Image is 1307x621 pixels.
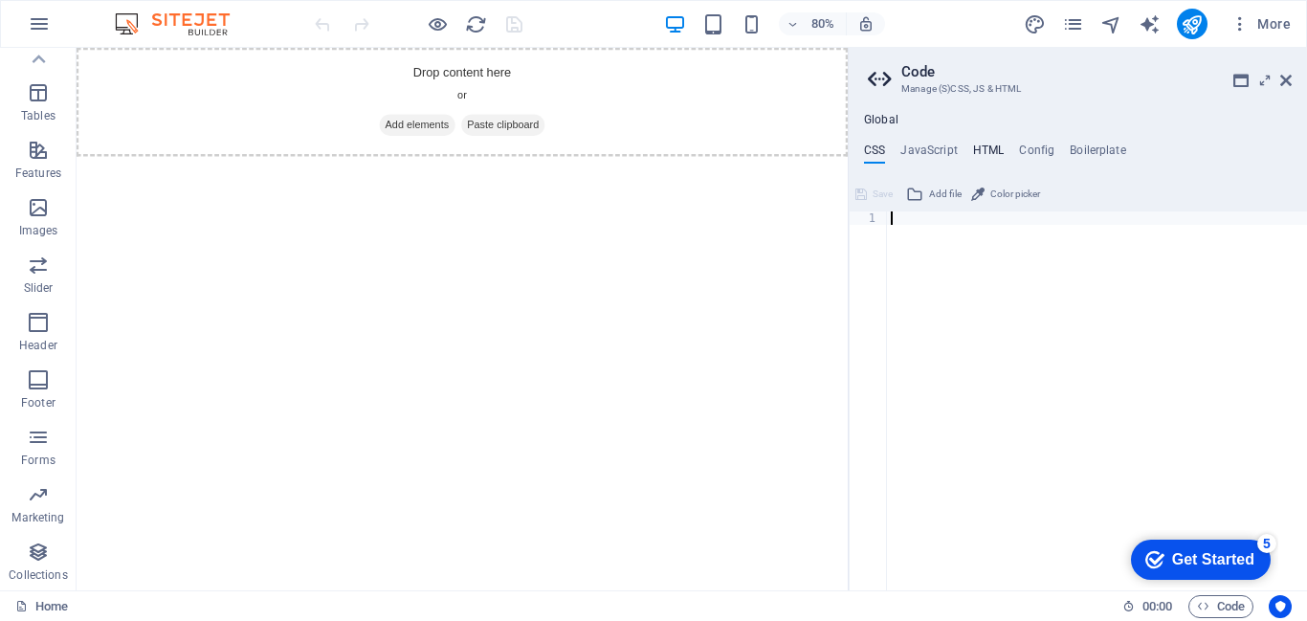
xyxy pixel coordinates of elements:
span: : [1156,599,1159,613]
button: More [1223,9,1298,39]
i: Publish [1181,13,1203,35]
button: 80% [779,12,847,35]
p: Footer [21,395,55,410]
h4: Config [1019,144,1054,165]
button: Usercentrics [1269,595,1292,618]
i: On resize automatically adjust zoom level to fit chosen device. [857,15,875,33]
p: Header [19,338,57,353]
span: Code [1197,595,1245,618]
i: Reload page [465,13,487,35]
i: Navigator [1100,13,1122,35]
button: Add file [903,183,964,206]
div: Get Started [52,21,134,38]
h2: Code [901,63,1292,80]
p: Collections [9,567,67,583]
i: Design (Ctrl+Alt+Y) [1024,13,1046,35]
span: Paste clipboard [481,83,587,110]
span: Add file [929,183,962,206]
h6: 80% [808,12,838,35]
p: Features [15,166,61,181]
i: Pages (Ctrl+Alt+S) [1062,13,1084,35]
button: design [1024,12,1047,35]
button: pages [1062,12,1085,35]
a: Click to cancel selection. Double-click to open Pages [15,595,68,618]
button: reload [464,12,487,35]
div: 1 [850,211,888,225]
button: text_generator [1139,12,1162,35]
p: Images [19,223,58,238]
h4: CSS [864,144,885,165]
button: navigator [1100,12,1123,35]
div: Get Started 5 items remaining, 0% complete [11,10,150,50]
span: Add elements [379,83,474,110]
p: Slider [24,280,54,296]
button: Code [1188,595,1253,618]
p: Marketing [11,510,64,525]
span: More [1230,14,1291,33]
img: Editor Logo [110,12,254,35]
h3: Manage (S)CSS, JS & HTML [901,80,1253,98]
h6: Session time [1122,595,1173,618]
span: 00 00 [1142,595,1172,618]
p: Forms [21,453,55,468]
button: publish [1177,9,1207,39]
button: Color picker [968,183,1043,206]
span: Color picker [990,183,1040,206]
p: Tables [21,108,55,123]
button: Click here to leave preview mode and continue editing [426,12,449,35]
h4: Boilerplate [1070,144,1126,165]
i: AI Writer [1139,13,1161,35]
h4: Global [864,113,898,128]
h4: JavaScript [900,144,957,165]
h4: HTML [973,144,1005,165]
div: 5 [137,4,156,23]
